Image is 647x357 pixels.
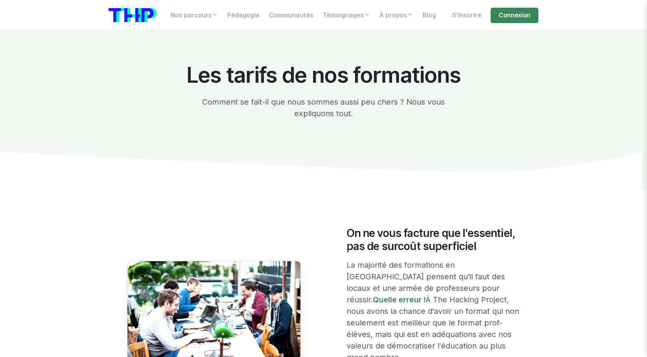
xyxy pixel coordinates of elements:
a: Quelle erreur ! [373,295,426,304]
img: logo [109,8,157,22]
a: Connexion [491,8,538,23]
h1: Les tarifs de nos formations [182,63,465,87]
a: Communautés [264,8,318,23]
h2: On ne vous facture que l'essentiel, pas de surcoût superficiel [347,227,520,253]
a: Témoignages [318,8,375,23]
p: Comment se fait-il que nous sommes aussi peu chers ? Nous vous expliquons tout. [182,96,465,119]
a: À propos [375,8,418,23]
a: Pédagogie [223,8,264,23]
a: Nos parcours [166,8,223,23]
a: Blog [418,8,441,23]
a: S'inscrire [448,8,486,23]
